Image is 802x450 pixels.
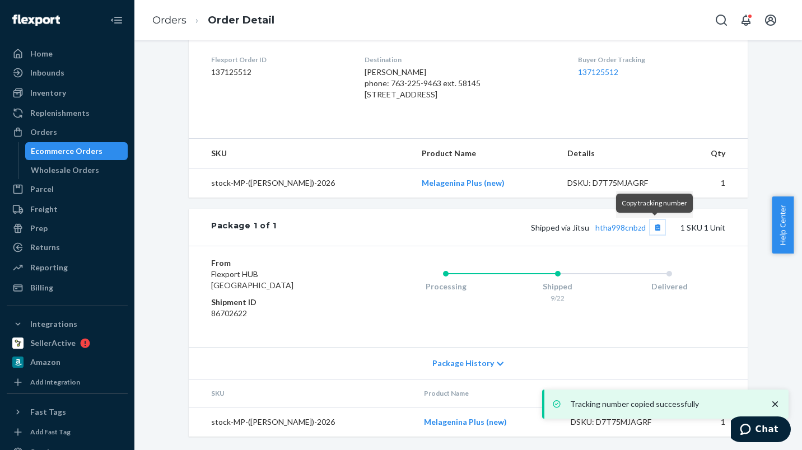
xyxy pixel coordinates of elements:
a: Prep [7,219,128,237]
div: Inventory [30,87,66,99]
a: Returns [7,238,128,256]
div: 9/22 [502,293,614,303]
th: Details [562,379,685,407]
th: Qty [682,139,748,168]
button: Open notifications [735,9,757,31]
th: SKU [189,379,415,407]
a: Add Integration [7,376,128,389]
button: Open Search Box [710,9,733,31]
a: Amazon [7,353,128,371]
a: Orders [7,123,128,141]
span: Shipped via Jitsu [531,223,665,232]
button: Integrations [7,315,128,333]
button: Help Center [772,196,794,254]
div: Add Integration [30,377,80,387]
svg: close toast [770,399,781,410]
div: Returns [30,242,60,253]
dd: 137125512 [211,67,347,78]
a: SellerActive [7,334,128,352]
dt: Flexport Order ID [211,55,347,64]
div: Add Fast Tag [30,427,71,437]
span: [PERSON_NAME] phone: 763-225-9463 ext. 58145 [STREET_ADDRESS] [365,67,481,99]
div: Processing [390,281,502,292]
div: Billing [30,282,53,293]
span: Flexport HUB [GEOGRAPHIC_DATA] [211,269,293,290]
div: Delivered [613,281,725,292]
div: Ecommerce Orders [31,146,102,157]
dt: Shipment ID [211,297,345,308]
span: Copy tracking number [622,199,687,207]
a: Replenishments [7,104,128,122]
div: SellerActive [30,337,76,349]
a: Billing [7,279,128,297]
div: DSKU: D7T75MJAGRF [567,177,673,189]
a: Orders [152,14,186,26]
a: Parcel [7,180,128,198]
a: Ecommerce Orders [25,142,128,160]
button: Fast Tags [7,403,128,421]
a: Inbounds [7,64,128,82]
a: Wholesale Orders [25,161,128,179]
img: Flexport logo [12,15,60,26]
td: stock-MP-([PERSON_NAME])-2026 [189,407,415,437]
th: Product Name [413,139,558,168]
div: Freight [30,204,58,215]
div: Parcel [30,184,54,195]
div: Prep [30,223,48,234]
div: Package 1 of 1 [211,220,277,235]
th: Qty [685,379,748,407]
div: Integrations [30,318,77,330]
a: Inventory [7,84,128,102]
a: Add Fast Tag [7,425,128,439]
th: Details [558,139,682,168]
a: htha998cnbzd [595,223,646,232]
div: Inbounds [30,67,64,78]
div: Shipped [502,281,614,292]
a: 137125512 [578,67,618,77]
button: Open account menu [759,9,782,31]
div: Amazon [30,357,60,368]
td: 1 [682,168,748,198]
td: 1 [685,407,748,437]
div: Orders [30,126,57,138]
th: Product Name [415,379,562,407]
a: Home [7,45,128,63]
div: Replenishments [30,107,90,119]
dd: 86702622 [211,308,345,319]
div: Reporting [30,262,68,273]
ol: breadcrumbs [143,4,283,37]
div: DSKU: D7T75MJAGRF [571,416,676,428]
p: Tracking number copied successfully [570,399,758,410]
div: Fast Tags [30,406,66,418]
a: Order Detail [208,14,274,26]
div: Home [30,48,53,59]
th: SKU [189,139,413,168]
a: Melagenina Plus (new) [422,178,505,187]
button: Copy tracking number [650,220,665,235]
a: Reporting [7,259,128,276]
dt: Destination [365,55,561,64]
dt: Buyer Order Tracking [578,55,725,64]
button: Close Navigation [105,9,128,31]
div: Wholesale Orders [31,165,99,176]
dt: From [211,257,345,269]
div: 1 SKU 1 Unit [277,220,725,235]
span: Package History [432,358,494,369]
a: Freight [7,200,128,218]
td: stock-MP-([PERSON_NAME])-2026 [189,168,413,198]
a: Melagenina Plus (new) [424,417,507,426]
iframe: Opens a widget where you can chat to one of our agents [731,416,791,444]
